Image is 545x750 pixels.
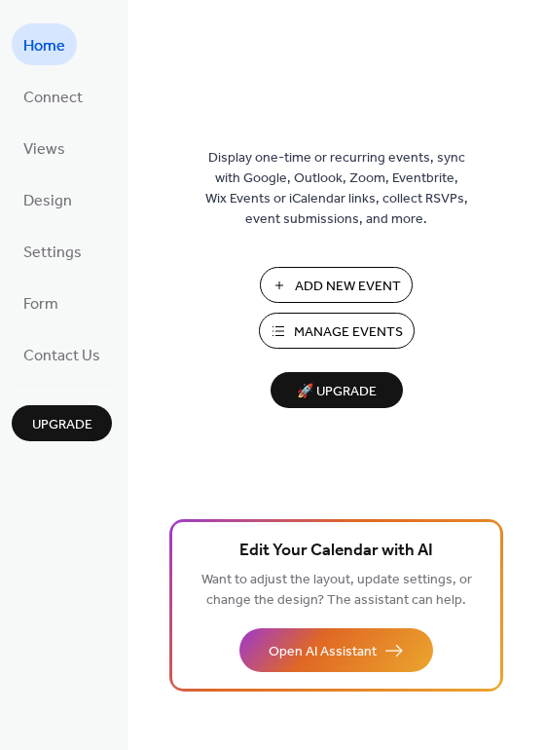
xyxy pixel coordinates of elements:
[260,267,413,303] button: Add New Event
[12,127,77,169] a: Views
[269,642,377,662] span: Open AI Assistant
[12,230,93,272] a: Settings
[294,322,403,343] span: Manage Events
[23,238,82,268] span: Settings
[12,405,112,441] button: Upgrade
[282,379,391,405] span: 🚀 Upgrade
[12,178,84,220] a: Design
[23,289,58,319] span: Form
[23,186,72,216] span: Design
[12,333,112,375] a: Contact Us
[259,313,415,349] button: Manage Events
[12,281,70,323] a: Form
[23,83,83,113] span: Connect
[12,23,77,65] a: Home
[201,567,472,614] span: Want to adjust the layout, update settings, or change the design? The assistant can help.
[12,75,94,117] a: Connect
[239,538,433,565] span: Edit Your Calendar with AI
[271,372,403,408] button: 🚀 Upgrade
[239,628,433,672] button: Open AI Assistant
[23,31,65,61] span: Home
[205,148,468,230] span: Display one-time or recurring events, sync with Google, Outlook, Zoom, Eventbrite, Wix Events or ...
[23,341,100,371] span: Contact Us
[23,134,65,165] span: Views
[32,415,92,435] span: Upgrade
[295,277,401,297] span: Add New Event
